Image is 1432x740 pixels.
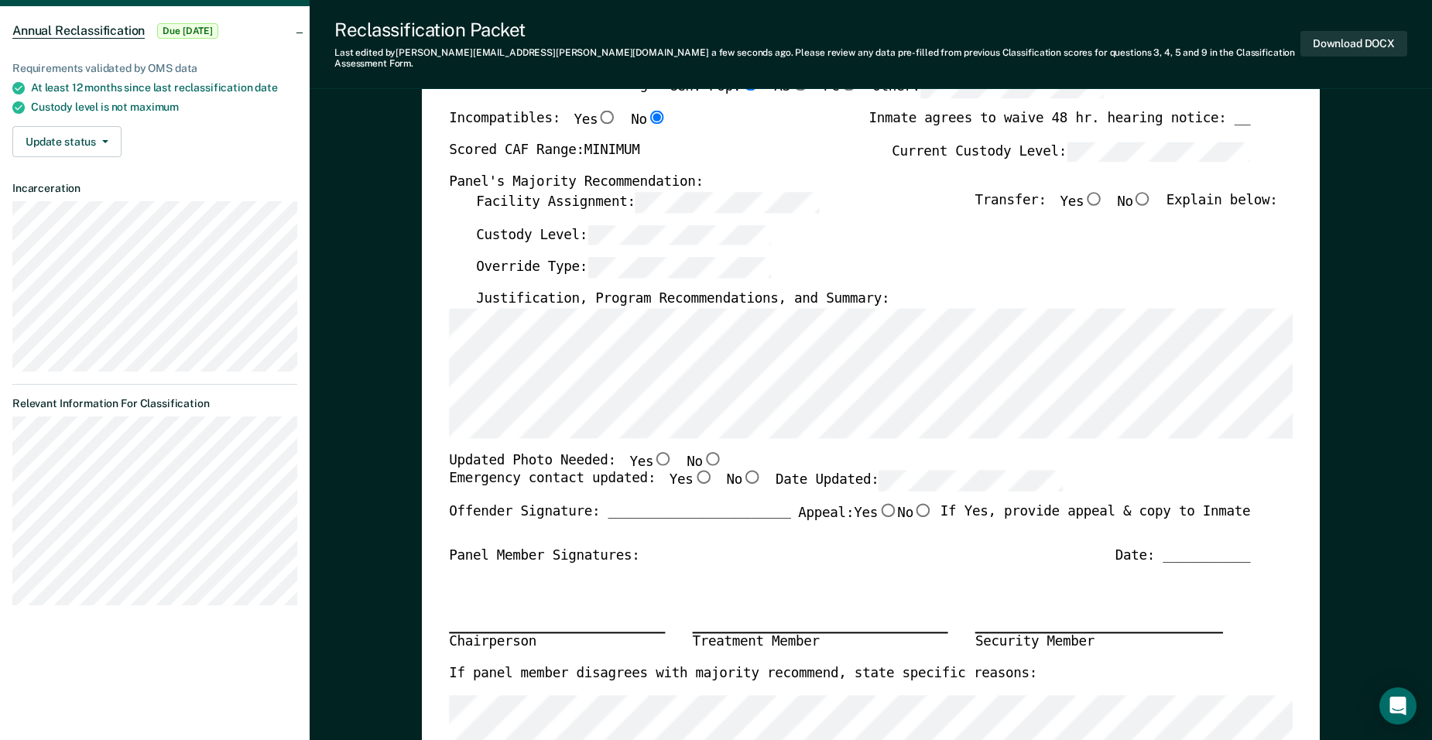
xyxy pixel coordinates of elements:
[694,471,713,485] input: Yes
[449,141,639,162] label: Scored CAF Range: MINIMUM
[449,546,639,564] div: Panel Member Signatures:
[670,77,761,98] label: Gen. Pop.
[774,77,810,98] label: AS
[776,471,1063,492] label: Date Updated:
[742,471,762,485] input: No
[653,451,673,465] input: Yes
[913,503,933,517] input: No
[12,182,297,195] dt: Incarceration
[703,451,722,465] input: No
[157,23,218,39] span: Due [DATE]
[687,451,722,471] label: No
[647,110,666,124] input: No
[449,174,1250,192] div: Panel's Majority Recommendation:
[897,503,933,522] label: No
[31,101,297,114] div: Custody level is not
[255,81,277,94] span: date
[130,101,179,113] span: maximum
[12,62,297,75] div: Requirements validated by OMS data
[631,110,666,129] label: No
[12,23,145,39] span: Annual Reclassification
[476,224,771,245] label: Custody Level:
[878,503,897,517] input: Yes
[920,77,1104,98] input: Other:
[1133,191,1153,205] input: No
[839,77,858,91] input: PC
[12,397,297,410] dt: Relevant Information For Classification
[588,224,771,245] input: Custody Level:
[588,257,771,278] input: Override Type:
[1060,191,1103,212] label: Yes
[449,665,1037,683] label: If panel member disagrees with majority recommend, state specific reasons:
[975,632,1223,652] div: Security Member
[476,191,819,212] label: Facility Assignment:
[879,471,1063,492] input: Date Updated:
[334,47,1300,70] div: Last edited by [PERSON_NAME][EMAIL_ADDRESS][PERSON_NAME][DOMAIN_NAME] . Please review any data pr...
[598,110,617,124] input: Yes
[449,471,1063,503] div: Emergency contact updated:
[1117,191,1153,212] label: No
[449,451,722,471] div: Updated Photo Needed:
[334,19,1300,41] div: Reclassification Packet
[868,110,1250,141] div: Inmate agrees to waive 48 hr. hearing notice: __
[692,632,947,652] div: Treatment Member
[31,81,297,94] div: At least 12 months since last reclassification
[711,47,791,58] span: a few seconds ago
[12,126,122,157] button: Update status
[798,503,933,534] label: Appeal:
[476,290,889,308] label: Justification, Program Recommendations, and Summary:
[854,503,897,522] label: Yes
[449,503,1250,546] div: Offender Signature: _______________________ If Yes, provide appeal & copy to Inmate
[790,77,810,91] input: AS
[476,257,771,278] label: Override Type:
[449,632,665,652] div: Chairperson
[1300,31,1407,57] button: Download DOCX
[1379,687,1417,725] div: Open Intercom Messenger
[1115,546,1251,564] div: Date: ___________
[670,471,713,492] label: Yes
[449,110,666,141] div: Incompatibles:
[741,77,760,91] input: Gen. Pop.
[727,471,762,492] label: No
[872,77,1104,98] label: Other:
[449,77,1104,110] div: Status at time of hearing:
[892,141,1250,162] label: Current Custody Level:
[824,77,859,98] label: PC
[574,110,618,129] label: Yes
[1067,141,1250,162] input: Current Custody Level:
[629,451,673,471] label: Yes
[1084,191,1103,205] input: Yes
[975,191,1277,224] div: Transfer: Explain below:
[635,191,819,212] input: Facility Assignment:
